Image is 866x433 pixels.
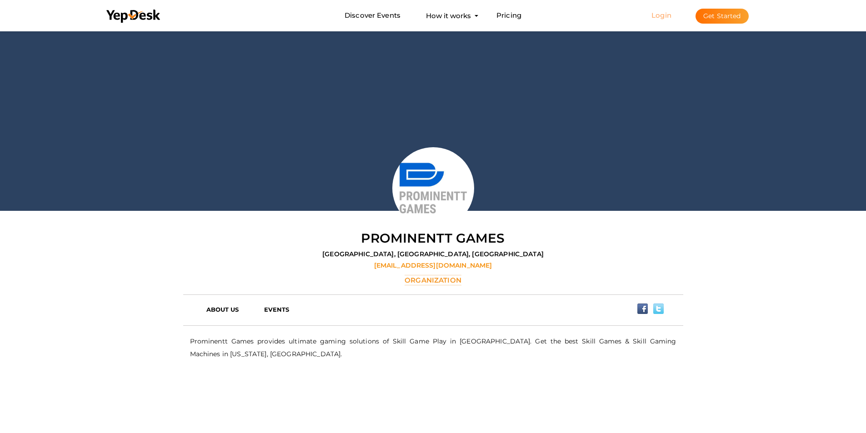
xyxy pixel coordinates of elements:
[206,306,239,313] b: ABOUT US
[392,147,474,229] img: 2IAVX26S_normal.jpeg
[374,261,492,270] label: [EMAIL_ADDRESS][DOMAIN_NAME]
[496,7,521,24] a: Pricing
[637,304,648,314] img: facebook.png
[651,11,671,20] a: Login
[264,306,290,313] b: EVENTS
[405,275,461,285] label: Organization
[423,7,474,24] button: How it works
[345,7,400,24] a: Discover Events
[322,249,544,259] label: [GEOGRAPHIC_DATA], [GEOGRAPHIC_DATA], [GEOGRAPHIC_DATA]
[200,303,257,316] a: ABOUT US
[650,304,667,314] img: twitter.png
[696,9,749,24] button: Get Started
[190,335,676,360] p: Prominentt Games provides ultimate gaming solutions of Skill Game Play in [GEOGRAPHIC_DATA]. Get ...
[361,229,505,247] label: Prominentt Games
[257,303,308,316] a: EVENTS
